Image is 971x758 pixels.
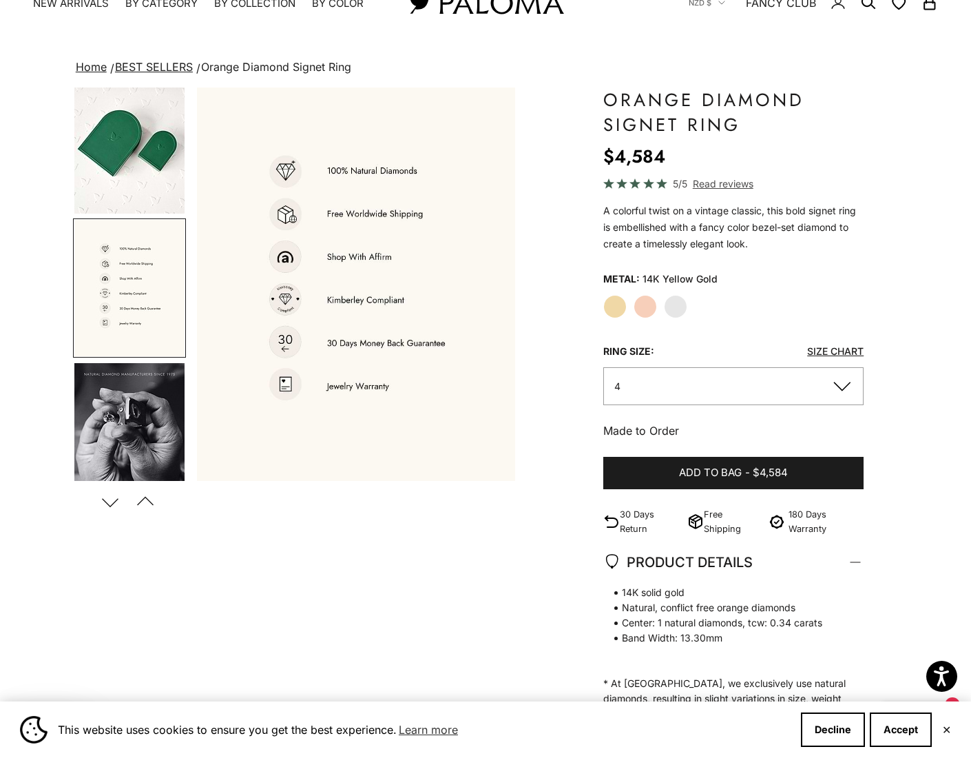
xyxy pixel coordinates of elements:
[74,363,185,500] img: #YellowGold #WhiteGold #RoseGold
[73,58,899,77] nav: breadcrumbs
[197,88,515,481] div: Item 15 of 16
[603,631,850,646] span: Band Width: 13.30mm
[74,77,185,214] img: #YellowGold #WhiteGold #RoseGold
[603,143,665,170] sale-price: $4,584
[603,203,864,252] p: A colorful twist on a vintage classic, this bold signet ring is embellished with a fancy color be...
[614,380,620,392] span: 4
[603,551,753,574] span: PRODUCT DETAILS
[115,60,193,74] a: BEST SELLERS
[603,457,864,490] button: Add to bag-$4,584
[603,367,864,405] button: 4
[73,362,186,501] button: Go to item 16
[20,716,48,744] img: Cookie banner
[73,76,186,215] button: Go to item 14
[603,422,864,440] p: Made to Order
[603,585,850,721] p: * At [GEOGRAPHIC_DATA], we exclusively use natural diamonds, resulting in slight variations in si...
[673,176,687,192] span: 5/5
[74,220,185,356] img: #YellowGold #WhiteGold #RoseGold
[942,726,951,734] button: Close
[789,507,864,536] p: 180 Days Warranty
[397,719,460,740] a: Learn more
[73,218,186,358] button: Go to item 15
[693,176,753,192] span: Read reviews
[58,719,790,740] span: This website uses cookies to ensure you get the best experience.
[603,341,654,362] legend: Ring Size:
[603,600,850,615] span: Natural, conflict free orange diamonds
[870,713,932,747] button: Accept
[603,176,864,192] a: 5/5 Read reviews
[603,88,864,137] h1: Orange Diamond Signet Ring
[620,507,682,536] p: 30 Days Return
[679,464,742,482] span: Add to bag
[76,60,107,74] a: Home
[704,507,760,536] p: Free Shipping
[603,537,864,588] summary: PRODUCT DETAILS
[201,60,351,74] span: Orange Diamond Signet Ring
[643,269,718,289] variant-option-value: 14K Yellow Gold
[603,585,850,600] span: 14K solid gold
[807,345,864,357] a: Size Chart
[197,88,515,481] img: #YellowGold #WhiteGold #RoseGold
[753,464,788,482] span: $4,584
[801,713,865,747] button: Decline
[603,615,850,631] span: Center: 1 natural diamonds, tcw: 0.34 carats
[603,269,640,289] legend: Metal:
